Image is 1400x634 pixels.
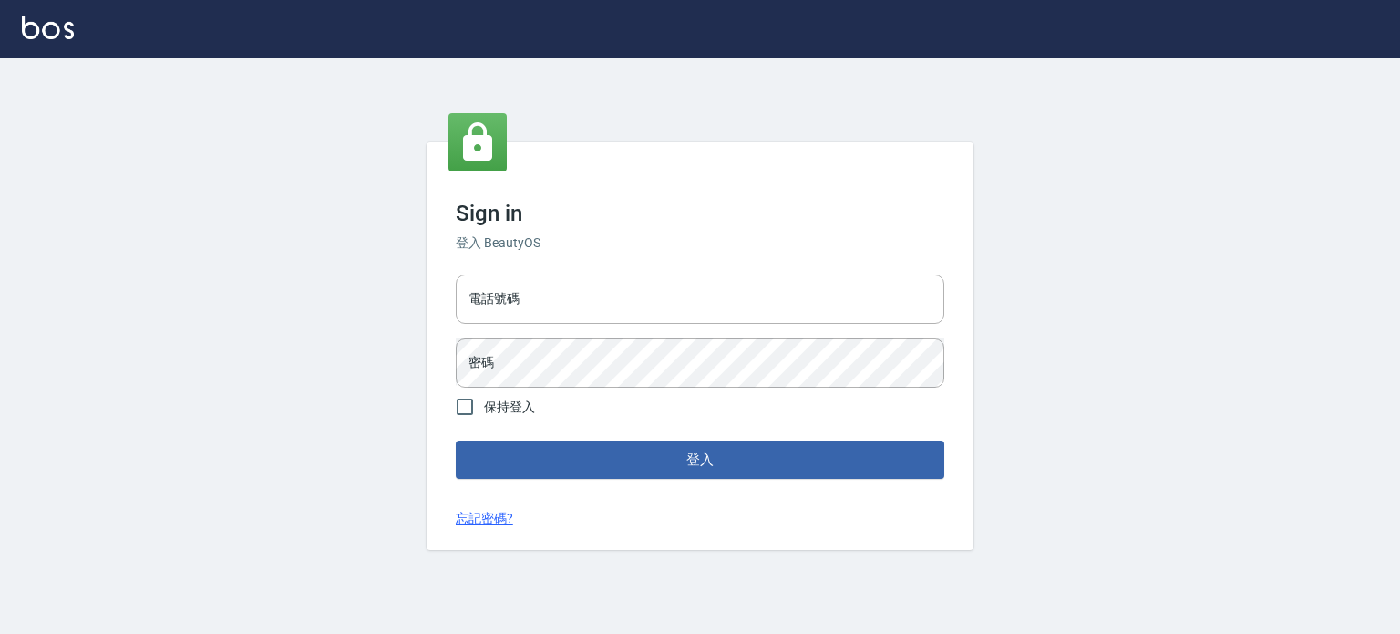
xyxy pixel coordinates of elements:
[22,16,74,39] img: Logo
[456,509,513,528] a: 忘記密碼?
[484,398,535,417] span: 保持登入
[456,441,944,479] button: 登入
[456,201,944,226] h3: Sign in
[456,234,944,253] h6: 登入 BeautyOS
